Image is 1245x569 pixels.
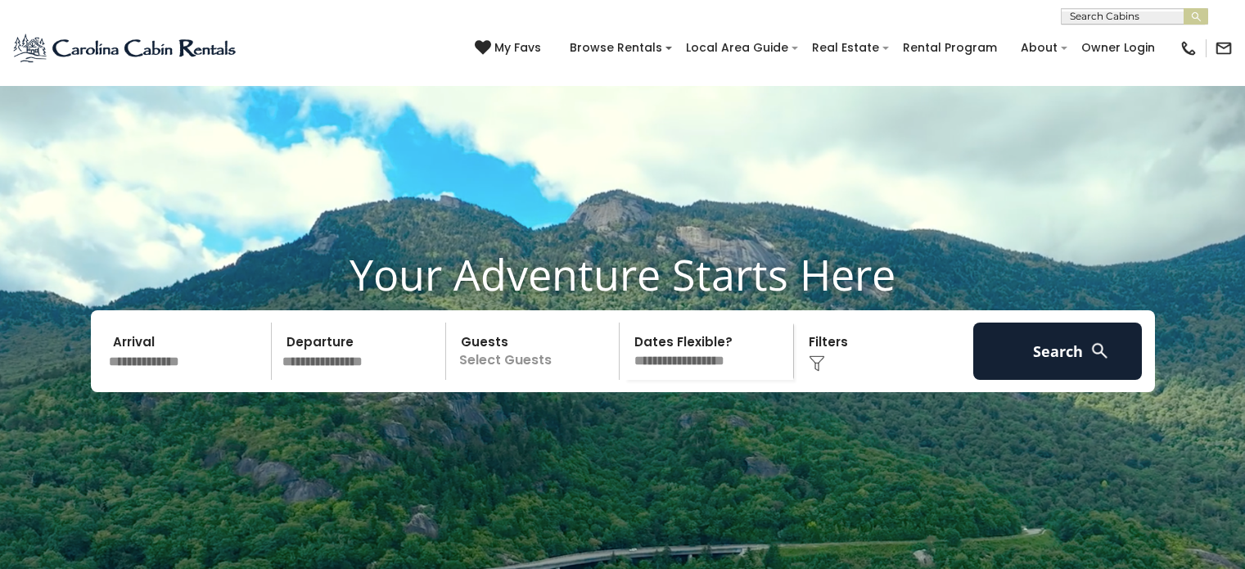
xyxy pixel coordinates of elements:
[12,249,1233,300] h1: Your Adventure Starts Here
[1215,39,1233,57] img: mail-regular-black.png
[451,323,620,380] p: Select Guests
[1180,39,1198,57] img: phone-regular-black.png
[1013,35,1066,61] a: About
[1089,341,1110,361] img: search-regular-white.png
[895,35,1005,61] a: Rental Program
[1073,35,1163,61] a: Owner Login
[678,35,796,61] a: Local Area Guide
[804,35,887,61] a: Real Estate
[12,32,239,65] img: Blue-2.png
[973,323,1143,380] button: Search
[562,35,670,61] a: Browse Rentals
[809,355,825,372] img: filter--v1.png
[475,39,545,57] a: My Favs
[494,39,541,56] span: My Favs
